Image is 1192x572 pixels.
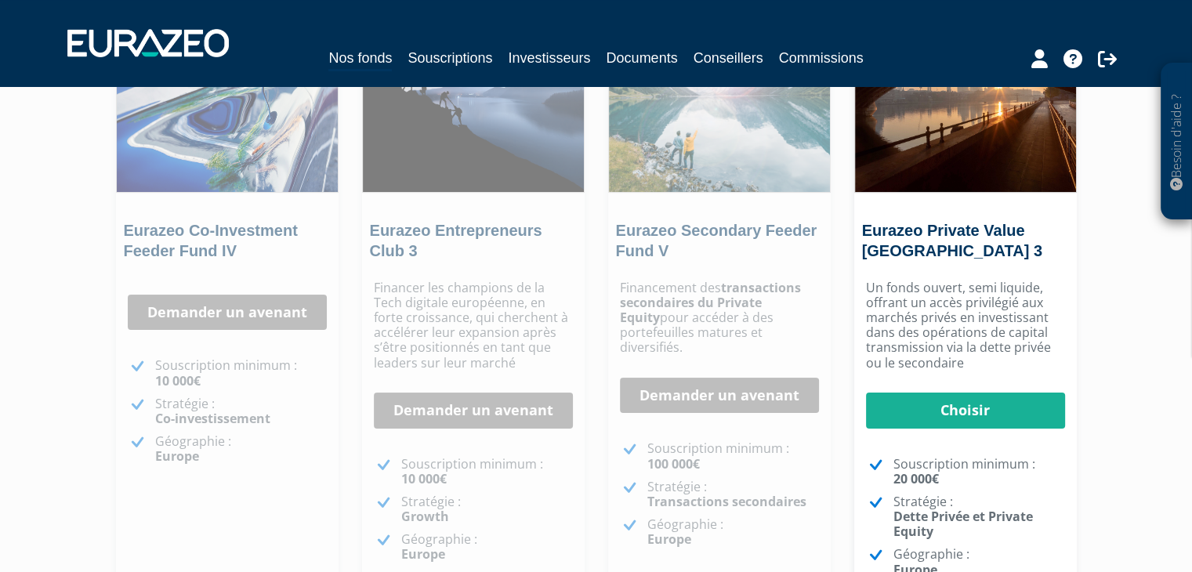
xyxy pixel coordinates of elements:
a: Conseillers [694,47,763,69]
a: Souscriptions [408,47,492,69]
img: Eurazeo Entrepreneurs Club 3 [363,9,584,192]
strong: 100 000€ [647,455,700,472]
strong: transactions secondaires du Private Equity [620,279,801,326]
p: Stratégie : [893,494,1065,540]
strong: Transactions secondaires [647,493,806,510]
strong: Europe [401,545,445,563]
a: Demander un avenant [620,378,819,414]
strong: Dette Privée et Private Equity [893,508,1033,540]
strong: Co-investissement [155,410,270,427]
p: Stratégie : [401,494,573,524]
img: Eurazeo Secondary Feeder Fund V [609,9,830,192]
a: Investisseurs [508,47,590,69]
a: Nos fonds [328,47,392,71]
a: Eurazeo Private Value [GEOGRAPHIC_DATA] 3 [862,222,1042,259]
p: Souscription minimum : [893,457,1065,487]
p: Stratégie : [155,396,327,426]
strong: 10 000€ [155,372,201,389]
strong: 10 000€ [401,470,447,487]
a: Commissions [779,47,864,69]
p: Géographie : [155,434,327,464]
a: Documents [607,47,678,69]
a: Eurazeo Co-Investment Feeder Fund IV [124,222,298,259]
a: Eurazeo Secondary Feeder Fund V [616,222,817,259]
p: Souscription minimum : [155,358,327,388]
strong: Europe [647,530,691,548]
img: Eurazeo Co-Investment Feeder Fund IV [117,9,338,192]
strong: Europe [155,447,199,465]
p: Stratégie : [647,480,819,509]
a: Demander un avenant [374,393,573,429]
strong: 20 000€ [893,470,939,487]
p: Un fonds ouvert, semi liquide, offrant un accès privilégié aux marchés privés en investissant dan... [866,281,1065,371]
p: Financer les champions de la Tech digitale européenne, en forte croissance, qui cherchent à accél... [374,281,573,371]
a: Demander un avenant [128,295,327,331]
p: Souscription minimum : [647,441,819,471]
p: Financement des pour accéder à des portefeuilles matures et diversifiés. [620,281,819,356]
img: Eurazeo Private Value Europe 3 [855,9,1076,192]
p: Géographie : [401,532,573,562]
a: Choisir [866,393,1065,429]
p: Souscription minimum : [401,457,573,487]
img: 1732889491-logotype_eurazeo_blanc_rvb.png [67,29,229,57]
strong: Growth [401,508,449,525]
p: Besoin d'aide ? [1168,71,1186,212]
a: Eurazeo Entrepreneurs Club 3 [370,222,542,259]
p: Géographie : [647,517,819,547]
